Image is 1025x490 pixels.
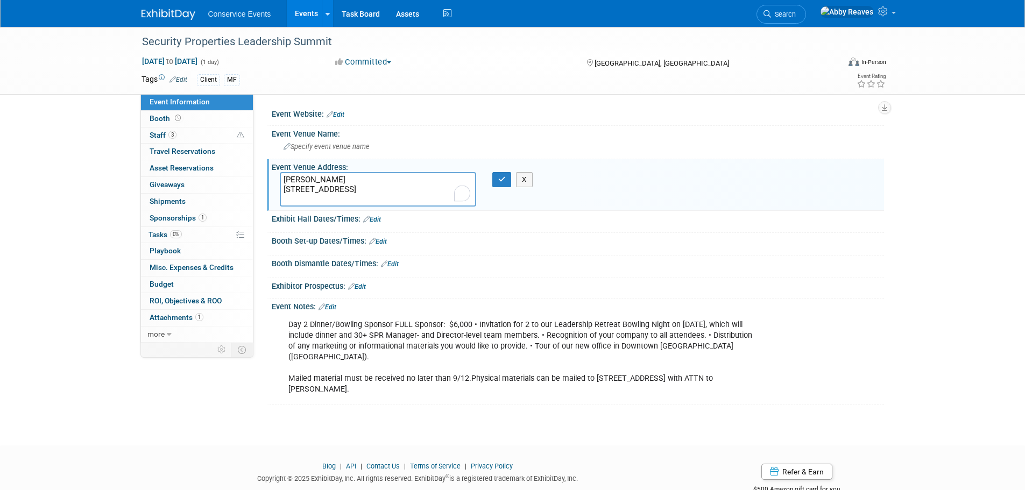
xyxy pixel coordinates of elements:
[142,74,187,86] td: Tags
[346,462,356,470] a: API
[150,214,207,222] span: Sponsorships
[272,106,884,120] div: Event Website:
[168,131,176,139] span: 3
[195,313,203,321] span: 1
[363,216,381,223] a: Edit
[141,94,253,110] a: Event Information
[141,160,253,176] a: Asset Reservations
[150,313,203,322] span: Attachments
[757,5,806,24] a: Search
[141,127,253,144] a: Staff3
[150,147,215,155] span: Travel Reservations
[272,255,884,269] div: Booth Dismantle Dates/Times:
[381,260,399,268] a: Edit
[369,238,387,245] a: Edit
[358,462,365,470] span: |
[150,114,183,123] span: Booth
[857,74,886,79] div: Event Rating
[462,462,469,470] span: |
[147,330,165,338] span: more
[200,59,219,66] span: (1 day)
[327,111,344,118] a: Edit
[141,276,253,293] a: Budget
[776,56,887,72] div: Event Format
[272,159,884,173] div: Event Venue Address:
[272,233,884,247] div: Booth Set-up Dates/Times:
[169,76,187,83] a: Edit
[861,58,886,66] div: In-Person
[141,243,253,259] a: Playbook
[820,6,874,18] img: Abby Reaves
[197,74,220,86] div: Client
[516,172,533,187] button: X
[141,177,253,193] a: Giveaways
[150,263,234,272] span: Misc. Expenses & Credits
[141,144,253,160] a: Travel Reservations
[319,303,336,311] a: Edit
[224,74,240,86] div: MF
[150,131,176,139] span: Staff
[446,473,449,479] sup: ®
[141,260,253,276] a: Misc. Expenses & Credits
[337,462,344,470] span: |
[150,296,222,305] span: ROI, Objectives & ROO
[150,164,214,172] span: Asset Reservations
[141,326,253,343] a: more
[471,462,513,470] a: Privacy Policy
[348,283,366,290] a: Edit
[141,310,253,326] a: Attachments1
[272,299,884,313] div: Event Notes:
[849,58,859,66] img: Format-Inperson.png
[237,131,244,140] span: Potential Scheduling Conflict -- at least one attendee is tagged in another overlapping event.
[141,111,253,127] a: Booth
[322,462,336,470] a: Blog
[771,10,796,18] span: Search
[149,230,182,239] span: Tasks
[141,210,253,226] a: Sponsorships1
[213,343,231,357] td: Personalize Event Tab Strip
[142,9,195,20] img: ExhibitDay
[173,114,183,122] span: Booth not reserved yet
[142,56,198,66] span: [DATE] [DATE]
[231,343,253,357] td: Toggle Event Tabs
[284,143,370,151] span: Specify event venue name
[410,462,461,470] a: Terms of Service
[170,230,182,238] span: 0%
[280,172,476,207] textarea: To enrich screen reader interactions, please activate Accessibility in Grammarly extension settings
[199,214,207,222] span: 1
[272,126,884,139] div: Event Venue Name:
[272,278,884,292] div: Exhibitor Prospectus:
[761,464,832,480] a: Refer & Earn
[165,57,175,66] span: to
[150,97,210,106] span: Event Information
[138,32,823,52] div: Security Properties Leadership Summit
[141,227,253,243] a: Tasks0%
[401,462,408,470] span: |
[150,280,174,288] span: Budget
[272,211,884,225] div: Exhibit Hall Dates/Times:
[142,471,695,484] div: Copyright © 2025 ExhibitDay, Inc. All rights reserved. ExhibitDay is a registered trademark of Ex...
[366,462,400,470] a: Contact Us
[595,59,729,67] span: [GEOGRAPHIC_DATA], [GEOGRAPHIC_DATA]
[141,293,253,309] a: ROI, Objectives & ROO
[208,10,271,18] span: Conservice Events
[150,180,185,189] span: Giveaways
[331,56,395,68] button: Committed
[150,197,186,205] span: Shipments
[281,314,766,401] div: Day 2 Dinner/Bowling Sponsor FULL Sponsor: $6,000 • Invitation for 2 to our Leadership Retreat Bo...
[150,246,181,255] span: Playbook
[141,194,253,210] a: Shipments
